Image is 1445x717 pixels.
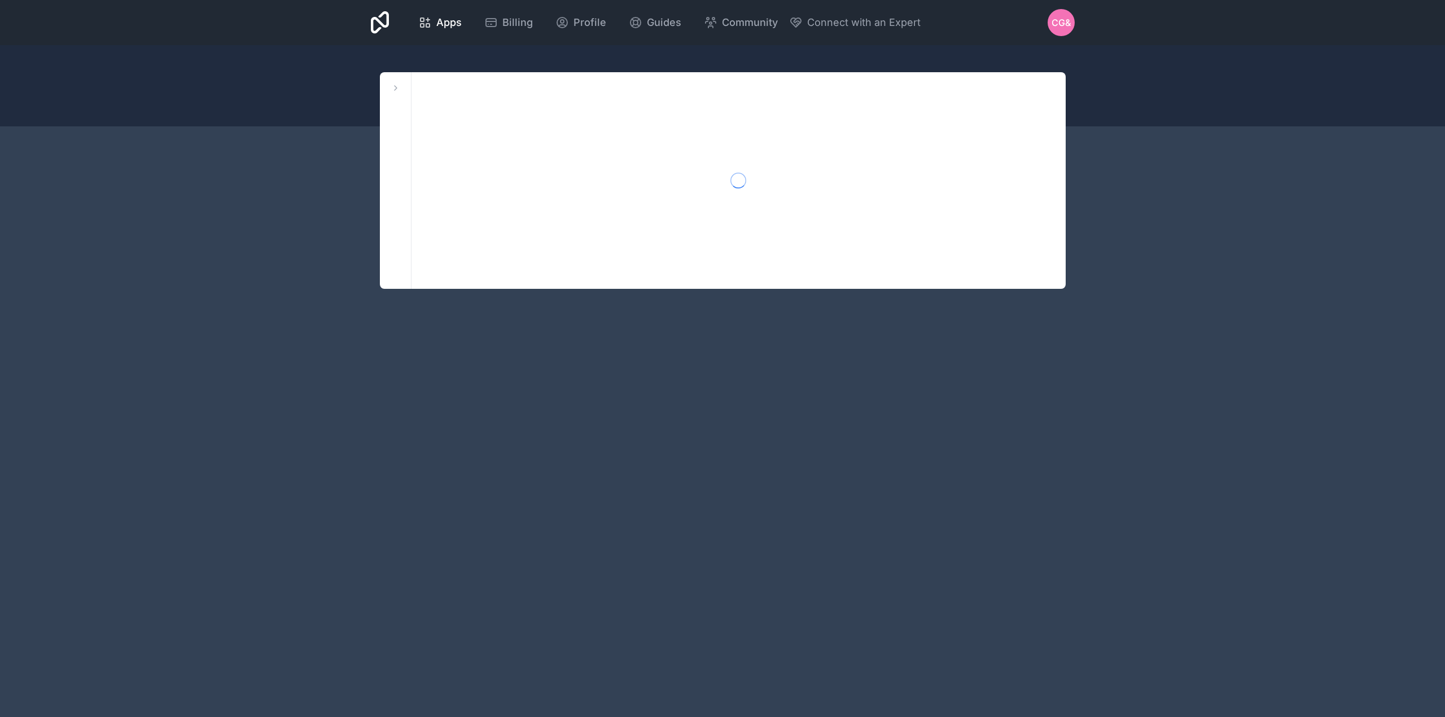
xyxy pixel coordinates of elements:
span: Apps [436,15,462,30]
span: CG& [1052,16,1071,29]
span: Guides [647,15,681,30]
span: Connect with an Expert [807,15,921,30]
a: Guides [620,10,690,35]
span: Profile [573,15,606,30]
span: Community [722,15,778,30]
a: Community [695,10,787,35]
button: Connect with an Expert [789,15,921,30]
span: Billing [502,15,533,30]
a: Profile [546,10,615,35]
a: Billing [475,10,542,35]
a: Apps [409,10,471,35]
